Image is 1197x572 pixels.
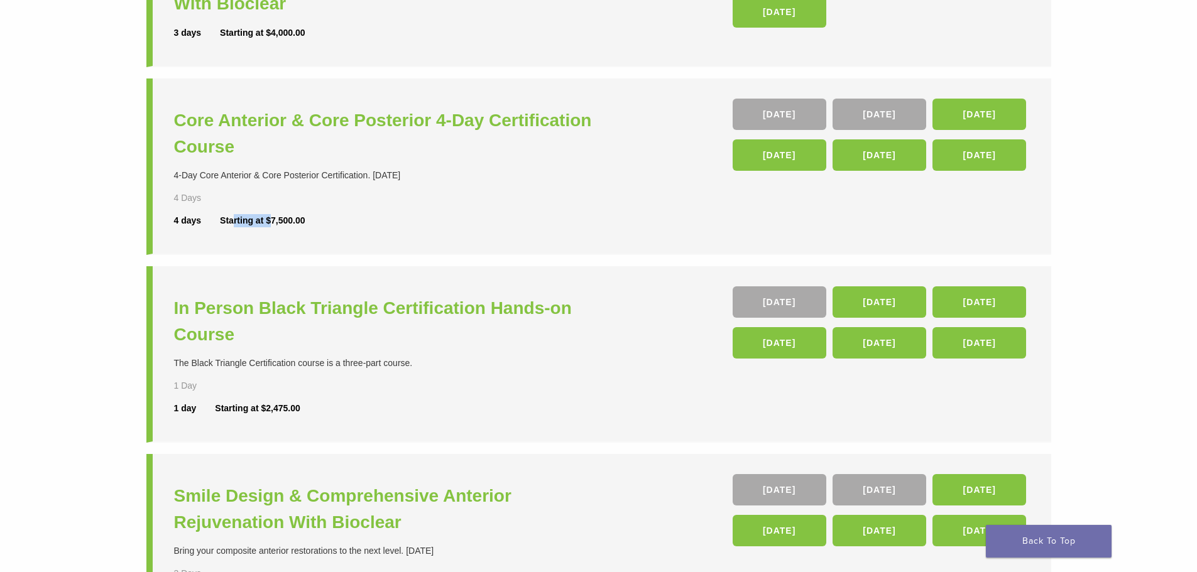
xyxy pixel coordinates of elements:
div: Starting at $4,000.00 [220,26,305,40]
a: [DATE] [733,286,826,318]
a: [DATE] [932,474,1026,505]
a: [DATE] [733,139,826,171]
div: 3 days [174,26,221,40]
a: [DATE] [733,327,826,359]
a: [DATE] [833,139,926,171]
div: Starting at $7,500.00 [220,214,305,227]
a: In Person Black Triangle Certification Hands-on Course [174,295,602,348]
div: Bring your composite anterior restorations to the next level. [DATE] [174,544,602,558]
a: [DATE] [833,286,926,318]
a: [DATE] [833,327,926,359]
div: , , , , , [733,474,1030,553]
a: Back To Top [986,525,1112,558]
div: 4-Day Core Anterior & Core Posterior Certification. [DATE] [174,169,602,182]
a: [DATE] [932,286,1026,318]
div: , , , , , [733,286,1030,365]
a: [DATE] [733,99,826,130]
div: Starting at $2,475.00 [215,402,300,415]
div: 1 day [174,402,216,415]
a: [DATE] [833,99,926,130]
a: [DATE] [833,515,926,546]
a: [DATE] [932,99,1026,130]
div: 4 days [174,214,221,227]
div: 4 Days [174,192,238,205]
div: 1 Day [174,379,238,392]
div: The Black Triangle Certification course is a three-part course. [174,357,602,370]
a: [DATE] [932,515,1026,546]
a: [DATE] [932,139,1026,171]
a: [DATE] [733,515,826,546]
a: [DATE] [932,327,1026,359]
div: , , , , , [733,99,1030,177]
a: [DATE] [733,474,826,505]
a: Core Anterior & Core Posterior 4-Day Certification Course [174,107,602,160]
a: [DATE] [833,474,926,505]
a: Smile Design & Comprehensive Anterior Rejuvenation With Bioclear [174,483,602,536]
